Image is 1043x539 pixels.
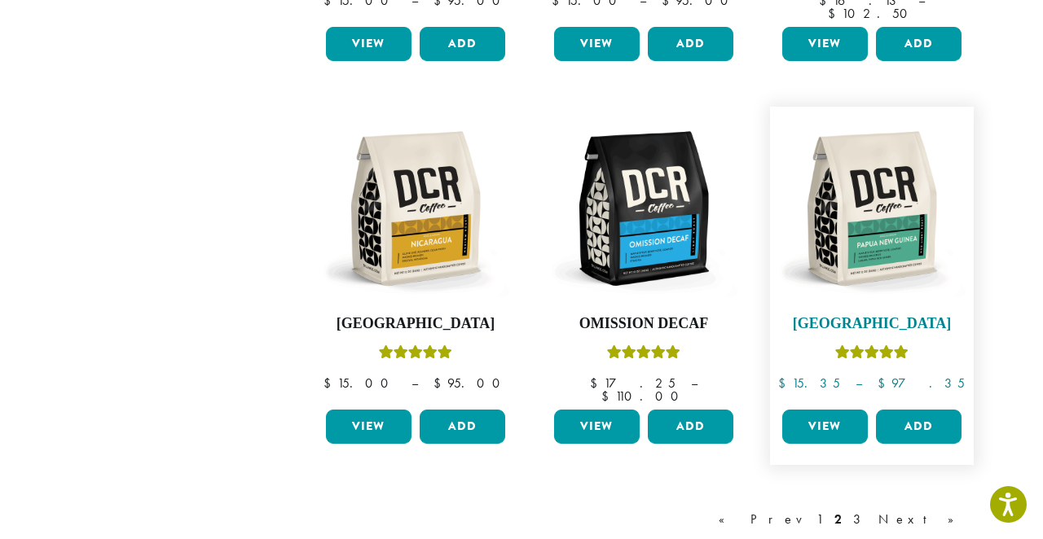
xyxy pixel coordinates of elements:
[433,375,508,392] bdi: 95.00
[778,115,966,403] a: [GEOGRAPHIC_DATA]Rated 5.00 out of 5
[778,375,840,392] bdi: 15.35
[601,388,615,405] span: $
[322,315,509,333] h4: [GEOGRAPHIC_DATA]
[878,375,891,392] span: $
[828,5,842,22] span: $
[876,410,962,444] button: Add
[778,375,792,392] span: $
[715,510,808,529] a: « Prev
[878,375,965,392] bdi: 97.35
[550,315,737,333] h4: Omission Decaf
[420,410,505,444] button: Add
[379,343,452,367] div: Rated 5.00 out of 5
[601,388,686,405] bdi: 110.00
[850,510,870,529] a: 3
[590,375,604,392] span: $
[550,115,737,403] a: Omission DecafRated 4.33 out of 5
[778,115,966,302] img: DCR-12oz-Papua-New-Guinea-Stock-scaled.png
[323,375,337,392] span: $
[835,343,909,367] div: Rated 5.00 out of 5
[691,375,698,392] span: –
[782,27,868,61] a: View
[420,27,505,61] button: Add
[813,510,826,529] a: 1
[782,410,868,444] a: View
[778,315,966,333] h4: [GEOGRAPHIC_DATA]
[550,115,737,302] img: DCR-12oz-Omission-Decaf-scaled.png
[411,375,418,392] span: –
[876,27,962,61] button: Add
[828,5,915,22] bdi: 102.50
[831,510,845,529] a: 2
[322,115,509,403] a: [GEOGRAPHIC_DATA]Rated 5.00 out of 5
[326,27,411,61] a: View
[856,375,862,392] span: –
[322,115,509,302] img: DCR-12oz-Nicaragua-Stock-scaled.png
[607,343,680,367] div: Rated 4.33 out of 5
[326,410,411,444] a: View
[554,410,640,444] a: View
[590,375,676,392] bdi: 17.25
[648,410,733,444] button: Add
[554,27,640,61] a: View
[648,27,733,61] button: Add
[875,510,969,529] a: Next »
[323,375,396,392] bdi: 15.00
[433,375,447,392] span: $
